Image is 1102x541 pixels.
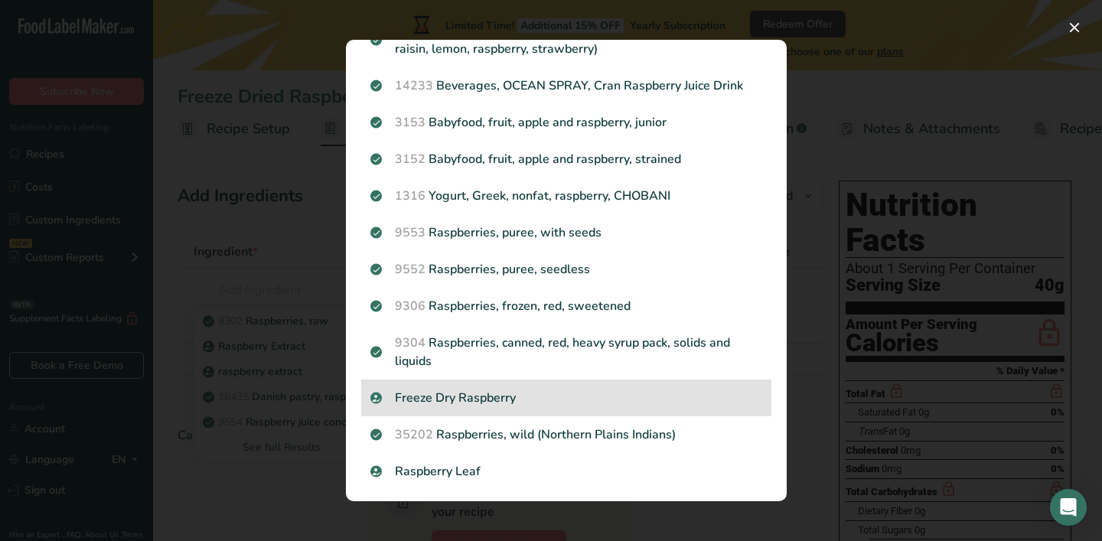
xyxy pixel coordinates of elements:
[370,425,762,444] p: Raspberries, wild (Northern Plains Indians)
[1050,489,1087,526] div: Open Intercom Messenger
[370,297,762,315] p: Raspberries, frozen, red, sweetened
[370,499,762,517] p: Raspberry Leaf
[370,260,762,279] p: Raspberries, puree, seedless
[395,151,425,168] span: 3152
[395,77,433,94] span: 14233
[395,298,425,314] span: 9306
[370,334,762,370] p: Raspberries, canned, red, heavy syrup pack, solids and liquids
[395,261,425,278] span: 9552
[395,114,425,131] span: 3153
[370,462,762,481] p: Raspberry Leaf
[395,224,425,241] span: 9553
[395,187,425,204] span: 1316
[370,389,762,407] p: Freeze Dry Raspberry
[370,77,762,95] p: Beverages, OCEAN SPRAY, Cran Raspberry Juice Drink
[370,113,762,132] p: Babyfood, fruit, apple and raspberry, junior
[395,426,433,443] span: 35202
[370,187,762,205] p: Yogurt, Greek, nonfat, raspberry, CHOBANI
[370,21,762,58] p: Danish pastry, fruit, enriched (includes apple, cinnamon, raisin, lemon, raspberry, strawberry)
[370,150,762,168] p: Babyfood, fruit, apple and raspberry, strained
[370,223,762,242] p: Raspberries, puree, with seeds
[395,334,425,351] span: 9304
